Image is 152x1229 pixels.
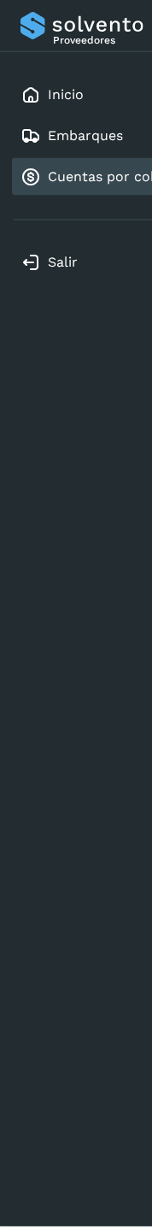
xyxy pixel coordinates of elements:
[48,86,84,103] a: Inicio
[48,127,123,144] a: Embarques
[48,255,78,271] a: Salir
